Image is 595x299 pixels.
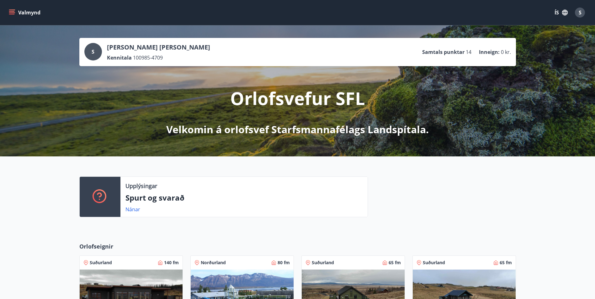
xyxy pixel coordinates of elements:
p: Inneign : [479,49,500,55]
p: Orlofsvefur SFL [230,86,365,110]
p: Kennitala [107,54,132,61]
span: 65 fm [500,260,512,266]
span: Suðurland [90,260,112,266]
span: Orlofseignir [79,242,113,250]
p: Upplýsingar [125,182,157,190]
p: Velkomin á orlofsvef Starfsmannafélags Landspítala. [166,123,429,136]
span: S [579,9,582,16]
button: ÍS [551,7,571,18]
button: S [572,5,587,20]
span: 14 [466,49,471,55]
p: Spurt og svarað [125,192,363,203]
span: Suðurland [423,260,445,266]
p: Samtals punktar [422,49,465,55]
a: Nánar [125,206,140,213]
span: 80 fm [278,260,290,266]
span: 65 fm [389,260,401,266]
span: S [92,48,94,55]
span: 100985-4709 [133,54,163,61]
span: Suðurland [312,260,334,266]
button: menu [8,7,43,18]
span: 140 fm [164,260,179,266]
p: [PERSON_NAME] [PERSON_NAME] [107,43,210,52]
span: 0 kr. [501,49,511,55]
span: Norðurland [201,260,226,266]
